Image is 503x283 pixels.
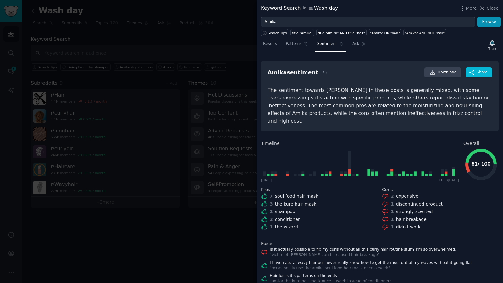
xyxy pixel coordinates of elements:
[270,208,273,215] div: 2
[290,29,314,36] a: title:"Amika"
[391,193,394,200] div: 2
[424,67,461,77] a: Download
[350,39,368,52] a: Ask
[270,201,273,207] div: 3
[438,70,457,75] span: Download
[396,193,418,200] div: expensive
[275,201,317,207] div: the kure hair mask
[263,41,277,47] span: Results
[479,5,499,12] button: Close
[268,69,318,77] div: Amika sentiment
[391,224,394,230] div: 1
[270,247,456,253] a: Is it actually possible to fix my curls without all this curly hair routine stuff? I’m so overwhe...
[261,4,338,12] div: Keyword Search Wash day
[275,216,300,223] div: conditioner
[261,29,288,36] button: Search Tips
[317,41,337,47] span: Sentiment
[270,273,391,279] a: Hair loses it's patterns on the ends
[261,17,475,27] input: Try a keyword related to your business
[403,29,446,36] a: "Amika" AND NOT "hair"
[286,41,301,47] span: Patterns
[303,6,306,11] span: in
[396,201,443,207] div: discontinued product
[438,178,459,182] div: 11:08 [DATE]
[268,87,492,125] div: The sentiment towards [PERSON_NAME] in these posts is generally mixed, with some users expressing...
[261,140,280,147] span: Timeline
[261,178,272,182] div: [DATE]
[405,31,445,35] div: "Amika" AND NOT "hair"
[459,5,477,12] button: More
[471,161,490,167] text: 61 / 100
[391,216,394,223] div: 1
[391,201,394,207] div: 1
[318,31,365,35] div: title:"Amika" AND title:"hair"
[275,208,295,215] div: shampoo
[270,224,273,230] div: 1
[275,193,318,200] div: soul food hair mask
[487,5,499,12] span: Close
[270,265,472,271] div: " occasionally use the amika soul food hair mask once a week "
[477,17,501,27] button: Browse
[463,140,479,147] span: Overall
[316,29,366,36] a: title:"Amika" AND title:"hair"
[261,186,270,193] span: Pros
[284,39,310,52] a: Patterns
[370,31,400,35] div: "Amika" OR "hair"
[315,39,346,52] a: Sentiment
[466,5,477,12] span: More
[477,70,488,75] span: Share
[261,240,273,247] span: Posts
[261,39,279,52] a: Results
[486,39,499,52] button: Track
[488,46,496,51] div: Track
[369,29,401,36] a: "Amika" OR "hair"
[268,31,287,35] span: Search Tips
[352,41,359,47] span: Ask
[396,224,421,230] div: didn't work
[391,208,394,215] div: 1
[270,216,273,223] div: 2
[270,260,472,266] a: I have natural wavy hair but never really knew how to get the most out of my waves without it goi...
[466,67,492,77] button: Share
[270,252,456,258] div: " victim of [PERSON_NAME], and it caused hair breakage "
[275,224,298,230] div: the wizard
[382,186,393,193] span: Cons
[396,208,433,215] div: strongly scented
[396,216,427,223] div: hair breakage
[270,193,273,200] div: 7
[292,31,313,35] div: title:"Amika"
